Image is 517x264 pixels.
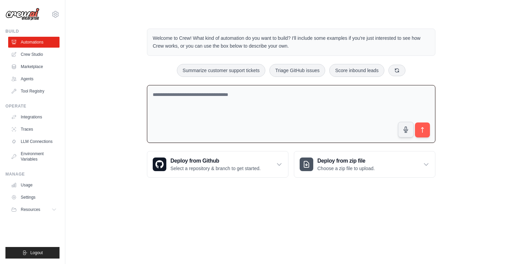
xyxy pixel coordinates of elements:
div: Manage [5,171,60,177]
button: Resources [8,204,60,215]
a: LLM Connections [8,136,60,147]
button: Triage GitHub issues [269,64,325,77]
div: Build [5,29,60,34]
a: Environment Variables [8,148,60,165]
a: Crew Studio [8,49,60,60]
button: Score inbound leads [329,64,384,77]
a: Integrations [8,112,60,122]
a: Agents [8,73,60,84]
a: Tool Registry [8,86,60,97]
p: Choose a zip file to upload. [317,165,375,172]
a: Settings [8,192,60,203]
iframe: Chat Widget [483,231,517,264]
a: Usage [8,180,60,191]
span: Resources [21,207,40,212]
p: Select a repository & branch to get started. [170,165,261,172]
a: Automations [8,37,60,48]
a: Traces [8,124,60,135]
button: Logout [5,247,60,259]
img: Logo [5,8,39,21]
p: Welcome to Crew! What kind of automation do you want to build? I'll include some examples if you'... [153,34,430,50]
h3: Deploy from Github [170,157,261,165]
button: Summarize customer support tickets [177,64,265,77]
h3: Deploy from zip file [317,157,375,165]
div: Operate [5,103,60,109]
span: Logout [30,250,43,255]
a: Marketplace [8,61,60,72]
